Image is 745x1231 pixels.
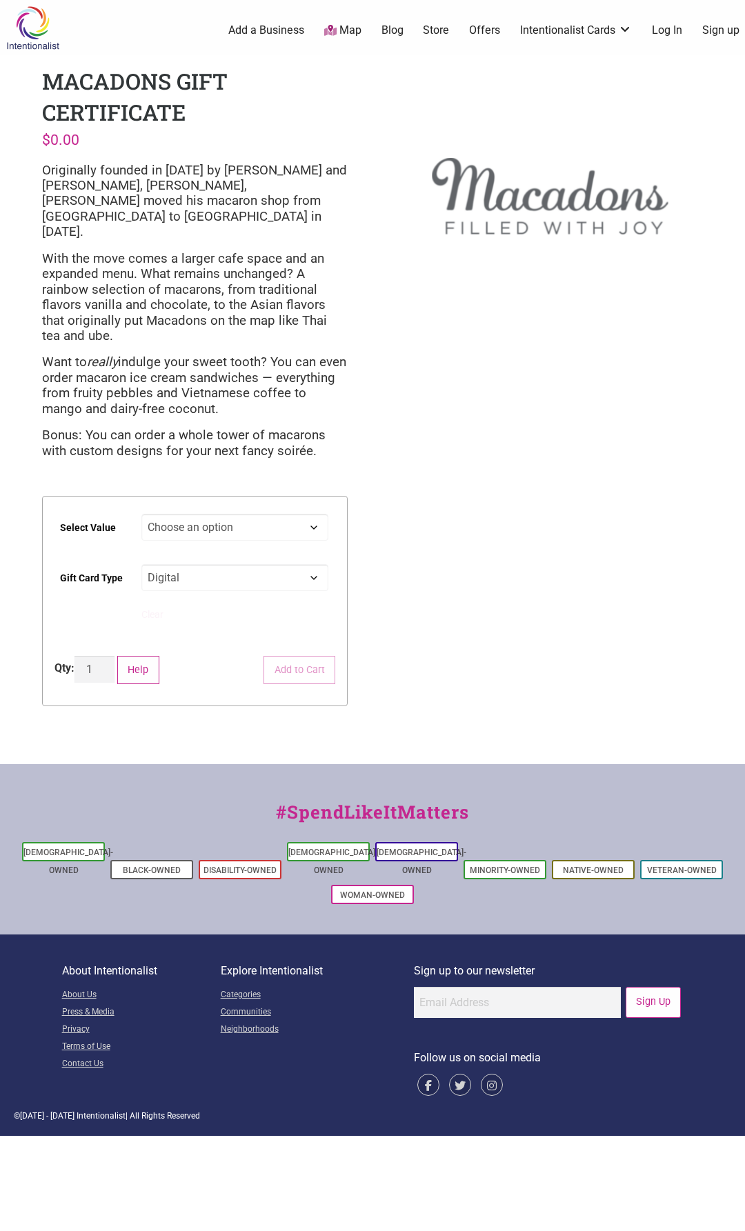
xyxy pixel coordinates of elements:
a: About Us [62,987,221,1004]
a: Categories [221,987,414,1004]
a: Disability-Owned [203,865,277,875]
a: Privacy [62,1021,221,1039]
a: [DEMOGRAPHIC_DATA]-Owned [23,848,113,875]
a: Add a Business [228,23,304,38]
p: About Intentionalist [62,962,221,980]
bdi: 0.00 [42,131,79,148]
a: Store [423,23,449,38]
p: Sign up to our newsletter [414,962,684,980]
input: Sign Up [626,987,682,1018]
a: Log In [652,23,682,38]
div: © | All Rights Reserved [14,1110,731,1122]
span: Intentionalist [77,1111,126,1121]
span: $ [42,131,50,148]
p: Bonus: You can order a whole tower of macarons with custom designs for your next fancy soirée. [42,428,348,459]
p: Originally founded in [DATE] by [PERSON_NAME] and [PERSON_NAME], [PERSON_NAME], [PERSON_NAME] mov... [42,163,348,240]
div: Qty: [54,660,74,677]
img: Macadons Logo [397,66,703,327]
i: really [87,354,118,370]
button: Help [117,656,159,684]
a: [DEMOGRAPHIC_DATA]-Owned [288,848,378,875]
a: Sign up [702,23,739,38]
a: Contact Us [62,1056,221,1073]
a: Native-Owned [563,865,624,875]
a: Offers [469,23,500,38]
a: Clear options [141,609,163,620]
input: Email Address [414,987,621,1018]
p: Follow us on social media [414,1049,684,1067]
a: Intentionalist Cards [520,23,632,38]
a: Veteran-Owned [647,865,717,875]
a: Blog [381,23,404,38]
p: Want to indulge your sweet tooth? You can even order macaron ice cream sandwiches — everything fr... [42,354,348,417]
label: Gift Card Type [60,563,123,594]
button: Add to Cart [264,656,335,684]
input: Product quantity [74,656,115,683]
a: Woman-Owned [340,890,405,900]
label: Select Value [60,512,116,543]
a: Black-Owned [123,865,181,875]
p: Explore Intentionalist [221,962,414,980]
a: Neighborhoods [221,1021,414,1039]
p: With the move comes a larger cafe space and an expanded menu. What remains unchanged? A rainbow s... [42,251,348,344]
a: [DEMOGRAPHIC_DATA]-Owned [377,848,466,875]
a: Minority-Owned [470,865,540,875]
a: Press & Media [62,1004,221,1021]
a: Terms of Use [62,1039,221,1056]
h1: Macadons Gift Certificate [42,66,228,127]
a: Communities [221,1004,414,1021]
span: [DATE] - [DATE] [20,1111,74,1121]
a: Map [324,23,361,39]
